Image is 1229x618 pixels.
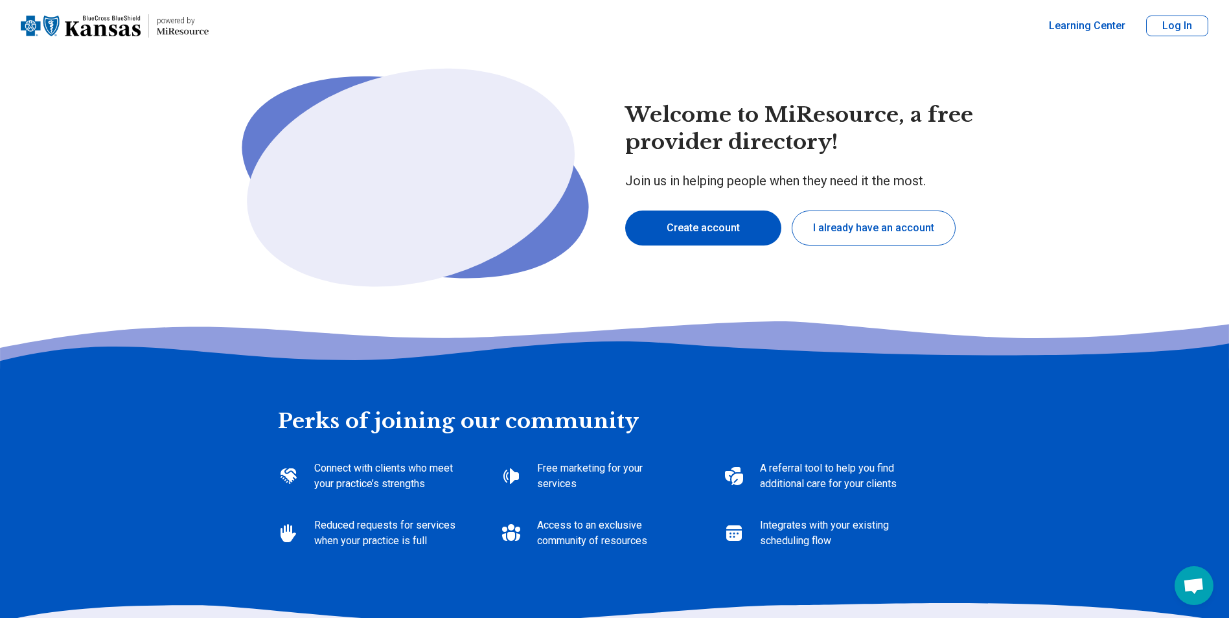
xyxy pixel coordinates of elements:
[21,5,209,47] a: Home page
[760,461,905,492] p: A referral tool to help you find additional care for your clients
[1175,566,1213,605] div: Open chat
[314,518,459,549] p: Reduced requests for services when your practice is full
[157,16,209,26] p: powered by
[537,461,682,492] p: Free marketing for your services
[537,518,682,549] p: Access to an exclusive community of resources
[792,211,956,246] button: I already have an account
[314,461,459,492] p: Connect with clients who meet your practice’s strengths
[760,518,905,549] p: Integrates with your existing scheduling flow
[1049,18,1125,34] a: Learning Center
[625,172,1009,190] p: Join us in helping people when they need it the most.
[625,211,781,246] button: Create account
[278,367,952,435] h2: Perks of joining our community
[625,102,1009,155] h1: Welcome to MiResource, a free provider directory!
[1146,16,1208,36] button: Log In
